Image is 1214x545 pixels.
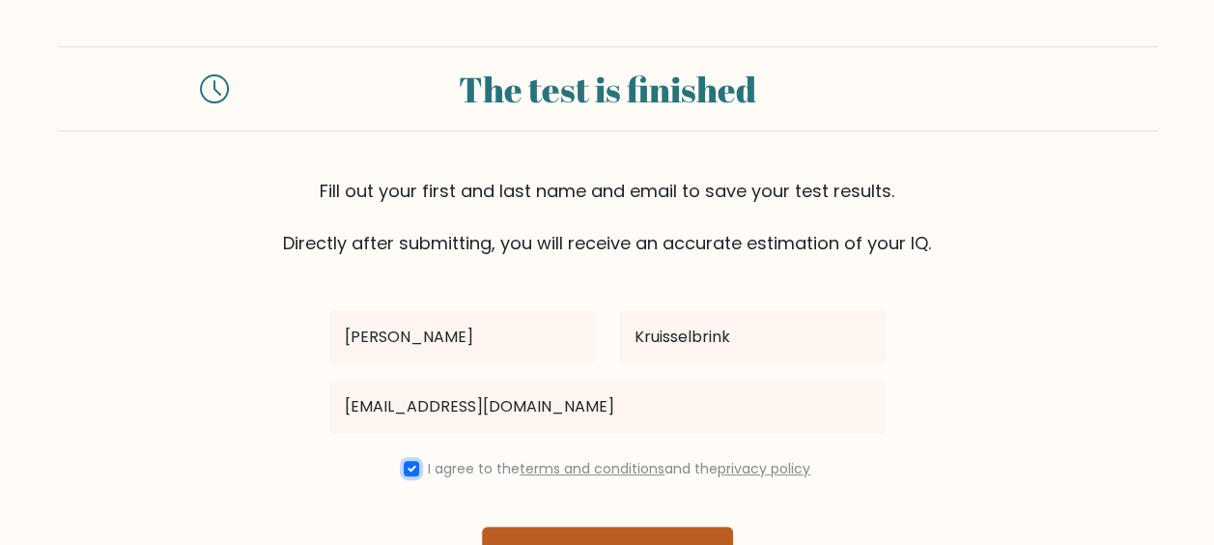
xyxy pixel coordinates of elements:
a: terms and conditions [520,459,664,478]
input: First name [329,310,596,364]
div: Fill out your first and last name and email to save your test results. Directly after submitting,... [57,178,1158,256]
label: I agree to the and the [428,459,810,478]
a: privacy policy [718,459,810,478]
input: Last name [619,310,886,364]
input: Email [329,380,886,434]
div: The test is finished [252,63,963,115]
